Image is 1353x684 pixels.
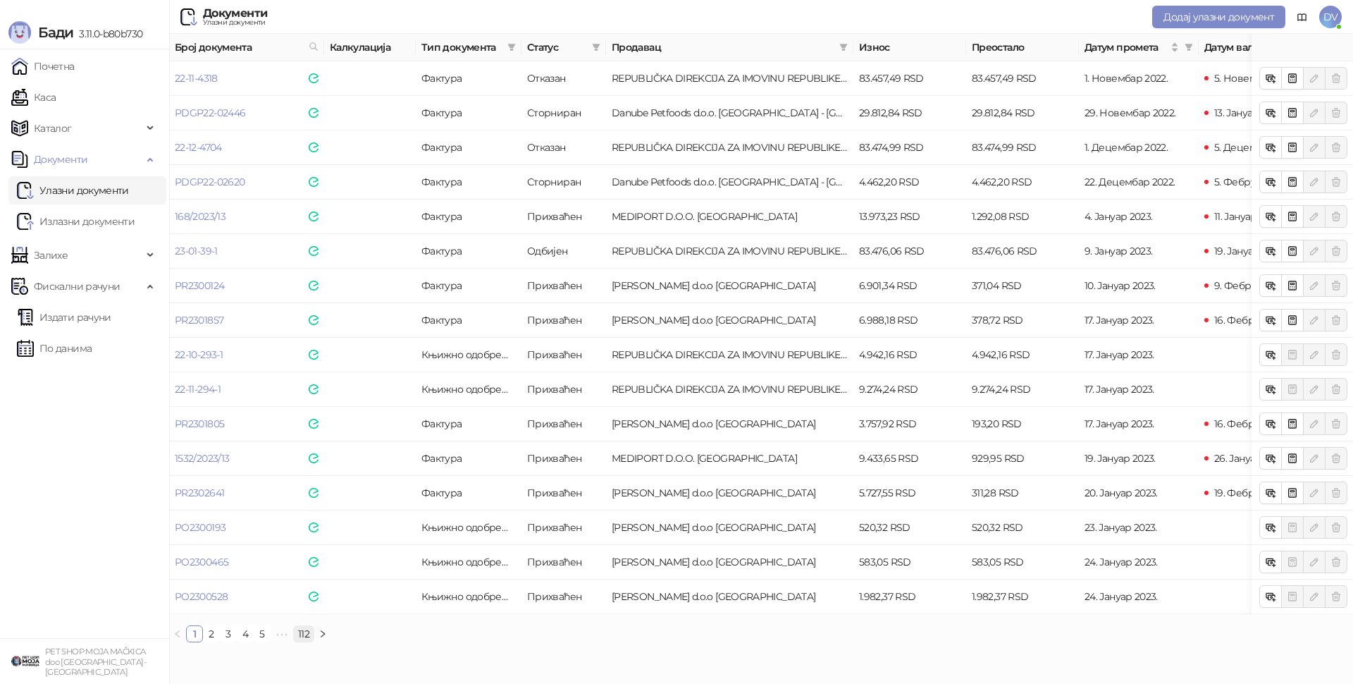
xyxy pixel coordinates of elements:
a: Документација [1291,6,1314,28]
td: 17. Јануар 2023. [1079,303,1199,338]
a: 1 [187,626,202,642]
td: 17. Јануар 2023. [1079,338,1199,372]
span: DV [1319,6,1342,28]
div: Документи [203,8,267,19]
td: REPUBLIČKA DIREKCIJA ZA IMOVINU REPUBLIKE SRBIJE [606,234,853,269]
td: 19. Јануар 2023. [1079,441,1199,476]
img: Logo [8,21,31,44]
img: e-Faktura [309,384,319,394]
span: 19. Јануар 2023. [1214,245,1285,257]
span: filter [507,43,516,51]
a: 22-11-294-1 [175,383,221,396]
span: Продавац [612,39,834,55]
img: e-Faktura [309,212,319,221]
td: 583,05 RSD [966,545,1079,580]
span: Тип документа [421,39,502,55]
a: PR2301805 [175,417,224,430]
td: Фактура [416,407,521,441]
td: Marlo Farma d.o.o BEOGRAD [606,545,853,580]
span: 19. Фебруар 2023. [1214,487,1297,499]
td: Прихваћен [521,511,606,545]
td: Прихваћен [521,580,606,614]
td: Marlo Farma d.o.o BEOGRAD [606,303,853,338]
span: Фискални рачуни [34,272,120,300]
td: Marlo Farma d.o.o BEOGRAD [606,407,853,441]
a: Издати рачуни [17,303,111,331]
a: 2 [204,626,219,642]
th: Износ [853,34,966,61]
img: e-Faktura [309,557,319,567]
td: 29.812,84 RSD [853,96,966,130]
td: Прихваћен [521,545,606,580]
td: MEDIPORT D.O.O. BEOGRAD [606,441,853,476]
td: Сторниран [521,165,606,200]
img: 64x64-companyLogo-9f44b8df-f022-41eb-b7d6-300ad218de09.png [11,647,39,676]
small: PET SHOP MOJA MAČKICA doo [GEOGRAPHIC_DATA]-[GEOGRAPHIC_DATA] [45,647,146,677]
td: Отказан [521,61,606,96]
a: По данима [17,334,92,362]
th: Датум валуте [1199,34,1318,61]
td: 1.982,37 RSD [966,580,1079,614]
img: e-Faktura [309,350,319,360]
span: 5. Децембар 2022. [1214,141,1299,154]
span: 16. Фебруар 2023. [1214,417,1297,430]
td: Прихваћен [521,338,606,372]
td: Прихваћен [521,200,606,234]
th: Продавац [606,34,853,61]
td: 4.942,16 RSD [966,338,1079,372]
td: 929,95 RSD [966,441,1079,476]
td: Danube Petfoods d.o.o. Beograd - Surčin [606,165,853,200]
a: Каса [11,83,56,111]
td: 378,72 RSD [966,303,1079,338]
li: 112 [293,625,314,642]
button: left [169,625,186,642]
span: Датум валуте [1204,39,1287,55]
td: 1.292,08 RSD [966,200,1079,234]
span: filter [592,43,600,51]
td: 520,32 RSD [966,511,1079,545]
td: Одбијен [521,234,606,269]
td: Прихваћен [521,407,606,441]
a: 112 [294,626,314,642]
td: Фактура [416,441,521,476]
span: filter [1185,43,1193,51]
td: Фактура [416,269,521,303]
td: 13.973,23 RSD [853,200,966,234]
td: 83.457,49 RSD [853,61,966,96]
a: PO2300465 [175,556,228,568]
td: Marlo Farma d.o.o BEOGRAD [606,476,853,511]
a: Почетна [11,52,75,80]
img: e-Faktura [309,453,319,463]
td: Marlo Farma d.o.o BEOGRAD [606,511,853,545]
th: Тип документа [416,34,521,61]
button: Додај улазни документ [1152,6,1285,28]
td: 1. Децембар 2022. [1079,130,1199,165]
img: e-Faktura [309,488,319,498]
td: Књижно одобрење [416,372,521,407]
span: filter [1182,37,1196,58]
td: 4.942,16 RSD [853,338,966,372]
img: e-Faktura [309,592,319,601]
td: Marlo Farma d.o.o BEOGRAD [606,580,853,614]
span: 9. Фебруар 2023. [1214,279,1294,292]
td: Књижно одобрење [416,545,521,580]
td: REPUBLIČKA DIREKCIJA ZA IMOVINU REPUBLIKE SRBIJE [606,61,853,96]
span: left [173,630,182,638]
td: 83.474,99 RSD [853,130,966,165]
span: 13. Јануар 2023. [1214,106,1285,119]
td: 3.757,92 RSD [853,407,966,441]
td: 520,32 RSD [853,511,966,545]
td: Сторниран [521,96,606,130]
span: filter [505,37,519,58]
span: filter [589,37,603,58]
td: Прихваћен [521,476,606,511]
td: 9.433,65 RSD [853,441,966,476]
td: Прихваћен [521,441,606,476]
img: e-Faktura [309,281,319,291]
a: 22-12-4704 [175,141,222,154]
img: e-Faktura [309,419,319,429]
td: 371,04 RSD [966,269,1079,303]
span: Каталог [34,114,72,142]
td: 1. Новембар 2022. [1079,61,1199,96]
a: 22-10-293-1 [175,348,223,361]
